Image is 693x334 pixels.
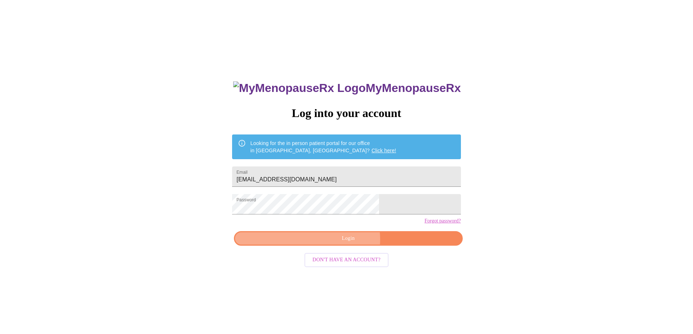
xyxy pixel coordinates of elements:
[233,81,366,95] img: MyMenopauseRx Logo
[303,256,390,262] a: Don't have an account?
[371,148,396,153] a: Click here!
[232,106,461,120] h3: Log into your account
[304,253,389,267] button: Don't have an account?
[234,231,462,246] button: Login
[250,137,396,157] div: Looking for the in person patient portal for our office in [GEOGRAPHIC_DATA], [GEOGRAPHIC_DATA]?
[233,81,461,95] h3: MyMenopauseRx
[242,234,454,243] span: Login
[312,255,381,265] span: Don't have an account?
[425,218,461,224] a: Forgot password?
